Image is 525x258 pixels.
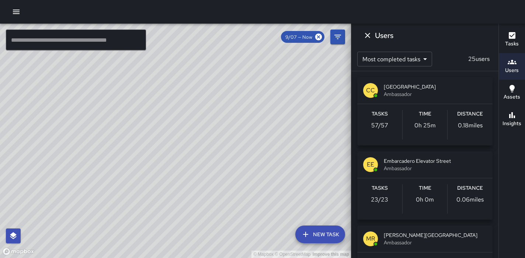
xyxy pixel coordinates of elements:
h6: Tasks [505,40,519,48]
p: 25 users [465,55,493,63]
h6: Distance [457,184,483,192]
button: EEEmbarcadero Elevator StreetAmbassadorTasks23/23Time0h 0mDistance0.06miles [357,151,493,220]
h6: Distance [457,110,483,118]
p: 0.06 miles [456,195,484,204]
p: 0h 0m [416,195,434,204]
p: CC [366,86,375,95]
p: 23 / 23 [371,195,388,204]
div: 9/07 — Now [281,31,324,43]
button: Tasks [499,27,525,53]
button: Filters [330,30,345,44]
h6: Tasks [372,110,388,118]
p: EE [367,160,374,169]
p: 57 / 57 [371,121,388,130]
span: Ambassador [384,239,487,246]
div: Most completed tasks [357,52,432,66]
button: Assets [499,80,525,106]
button: Users [499,53,525,80]
p: 0.18 miles [458,121,483,130]
span: Ambassador [384,165,487,172]
p: MR [366,234,375,243]
h6: Time [419,184,431,192]
span: Embarcadero Elevator Street [384,157,487,165]
button: Dismiss [360,28,375,43]
h6: Time [419,110,431,118]
h6: Users [375,30,393,41]
span: [GEOGRAPHIC_DATA] [384,83,487,90]
span: 9/07 — Now [281,34,317,40]
span: Ambassador [384,90,487,98]
h6: Tasks [372,184,388,192]
p: 0h 25m [414,121,436,130]
button: CC[GEOGRAPHIC_DATA]AmbassadorTasks57/57Time0h 25mDistance0.18miles [357,77,493,145]
span: [PERSON_NAME][GEOGRAPHIC_DATA] [384,231,487,239]
h6: Users [505,66,519,75]
button: Insights [499,106,525,133]
h6: Insights [503,120,521,128]
h6: Assets [504,93,520,101]
button: New Task [295,226,345,243]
